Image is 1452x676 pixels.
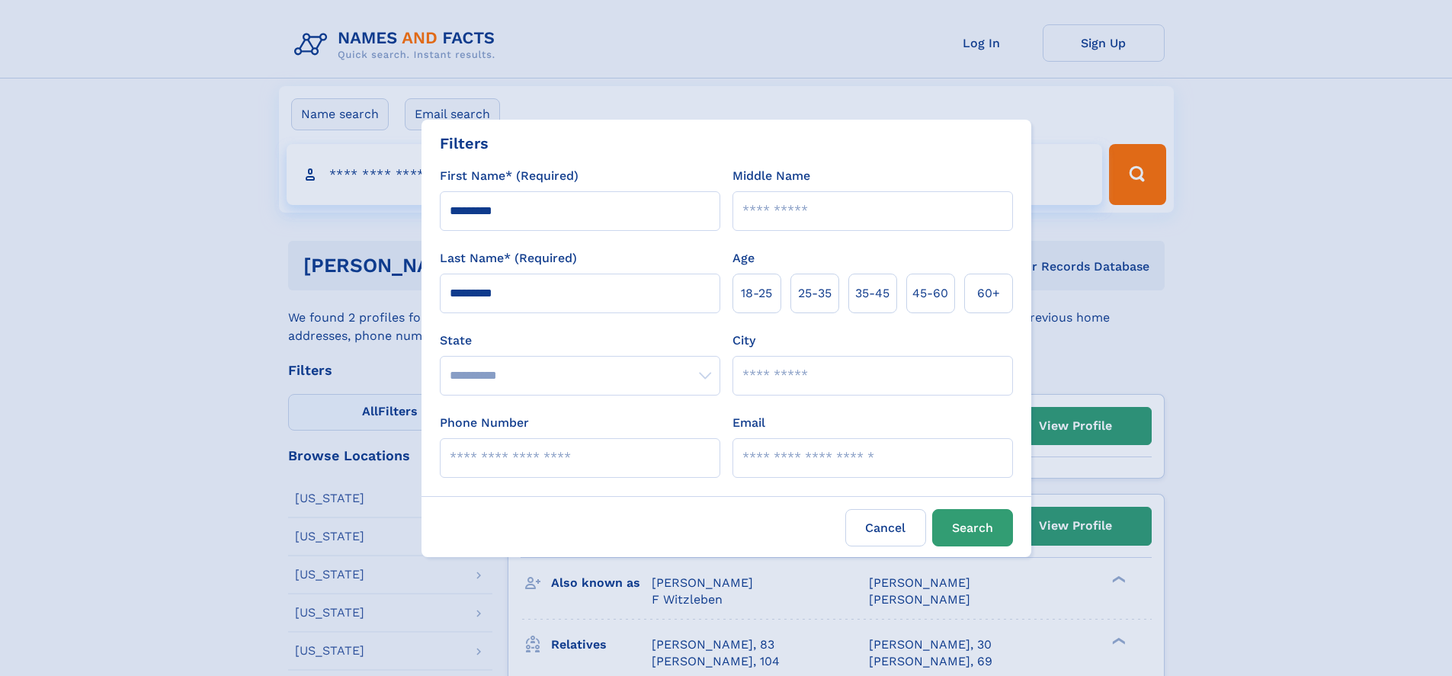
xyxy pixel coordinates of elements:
label: Middle Name [732,167,810,185]
span: 25‑35 [798,284,832,303]
div: Filters [440,132,489,155]
label: First Name* (Required) [440,167,579,185]
span: 60+ [977,284,1000,303]
label: Phone Number [440,414,529,432]
label: Last Name* (Required) [440,249,577,268]
label: City [732,332,755,350]
label: State [440,332,720,350]
button: Search [932,509,1013,546]
label: Cancel [845,509,926,546]
span: 45‑60 [912,284,948,303]
span: 35‑45 [855,284,889,303]
label: Age [732,249,755,268]
span: 18‑25 [741,284,772,303]
label: Email [732,414,765,432]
